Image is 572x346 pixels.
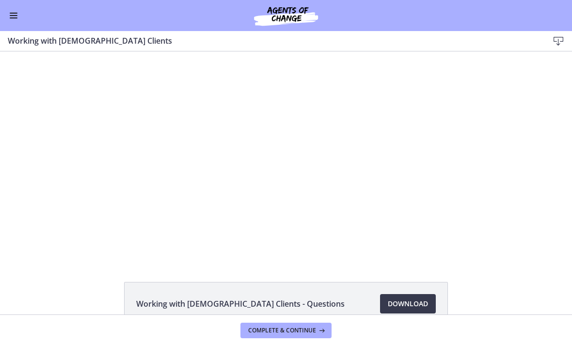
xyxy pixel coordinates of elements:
button: Enable menu [8,10,19,21]
button: Complete & continue [240,323,332,338]
span: Complete & continue [248,327,316,334]
span: Working with [DEMOGRAPHIC_DATA] Clients - Questions [136,298,345,310]
a: Download [380,294,436,313]
span: Download [388,298,428,310]
h3: Working with [DEMOGRAPHIC_DATA] Clients [8,35,533,47]
img: Agents of Change [228,4,344,27]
